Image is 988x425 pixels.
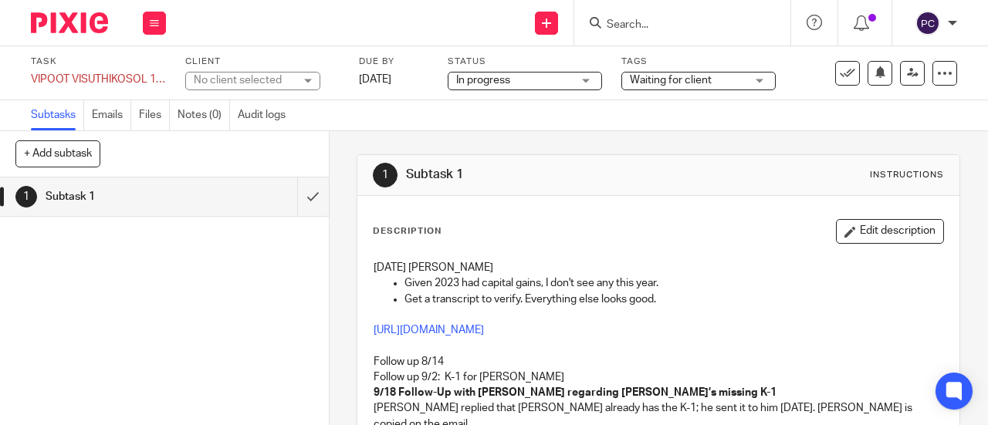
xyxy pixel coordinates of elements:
[605,19,744,32] input: Search
[31,12,108,33] img: Pixie
[178,100,230,130] a: Notes (0)
[92,100,131,130] a: Emails
[15,186,37,207] div: 1
[359,74,391,85] span: [DATE]
[448,56,602,68] label: Status
[374,325,484,336] a: [URL][DOMAIN_NAME]
[139,100,170,130] a: Files
[31,72,166,87] div: VIPOOT VISUTHIKOSOL 1040
[374,354,943,369] p: Follow up 8/14
[359,56,428,68] label: Due by
[621,56,776,68] label: Tags
[185,56,340,68] label: Client
[373,163,398,187] div: 1
[870,169,944,181] div: Instructions
[46,185,203,208] h1: Subtask 1
[406,167,692,183] h1: Subtask 1
[374,387,777,398] strong: 9/18 Follow-Up with [PERSON_NAME] regarding [PERSON_NAME]’s missing K-1
[373,225,442,238] p: Description
[374,369,943,385] p: Follow up 9/2: K-1 for [PERSON_NAME]
[194,73,294,88] div: No client selected
[915,11,940,35] img: svg%3E
[456,75,510,86] span: In progress
[31,56,166,68] label: Task
[836,219,944,244] button: Edit description
[374,260,943,275] p: [DATE] [PERSON_NAME]
[404,292,943,307] p: Get a transcript to verify. Everything else looks good.
[630,75,712,86] span: Waiting for client
[404,275,943,291] p: Given 2023 had capital gains, I don't see any this year.
[31,100,84,130] a: Subtasks
[15,140,100,167] button: + Add subtask
[238,100,293,130] a: Audit logs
